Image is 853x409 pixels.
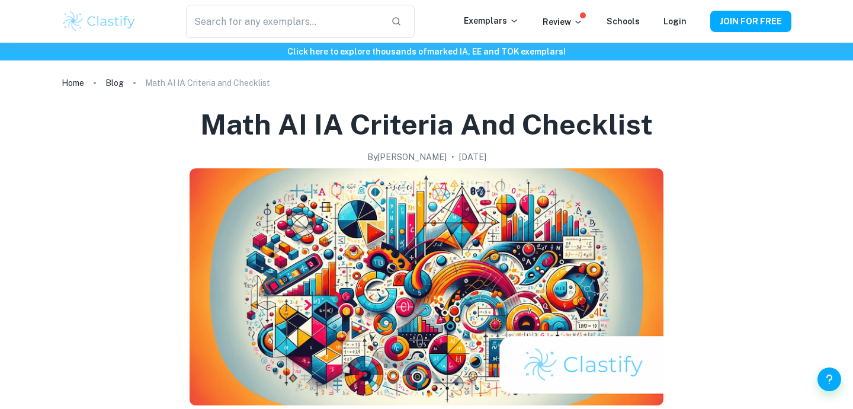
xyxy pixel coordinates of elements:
[367,151,447,164] h2: By [PERSON_NAME]
[200,106,653,143] h1: Math AI IA Criteria and Checklist
[464,14,519,27] p: Exemplars
[663,17,687,26] a: Login
[145,76,270,90] p: Math AI IA Criteria and Checklist
[817,368,841,391] button: Help and Feedback
[710,11,791,32] button: JOIN FOR FREE
[607,17,640,26] a: Schools
[105,75,124,91] a: Blog
[2,45,851,58] h6: Click here to explore thousands of marked IA, EE and TOK exemplars !
[451,151,454,164] p: •
[459,151,486,164] h2: [DATE]
[62,9,137,33] img: Clastify logo
[62,75,84,91] a: Home
[190,168,663,405] img: Math AI IA Criteria and Checklist cover image
[186,5,381,38] input: Search for any exemplars...
[543,15,583,28] p: Review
